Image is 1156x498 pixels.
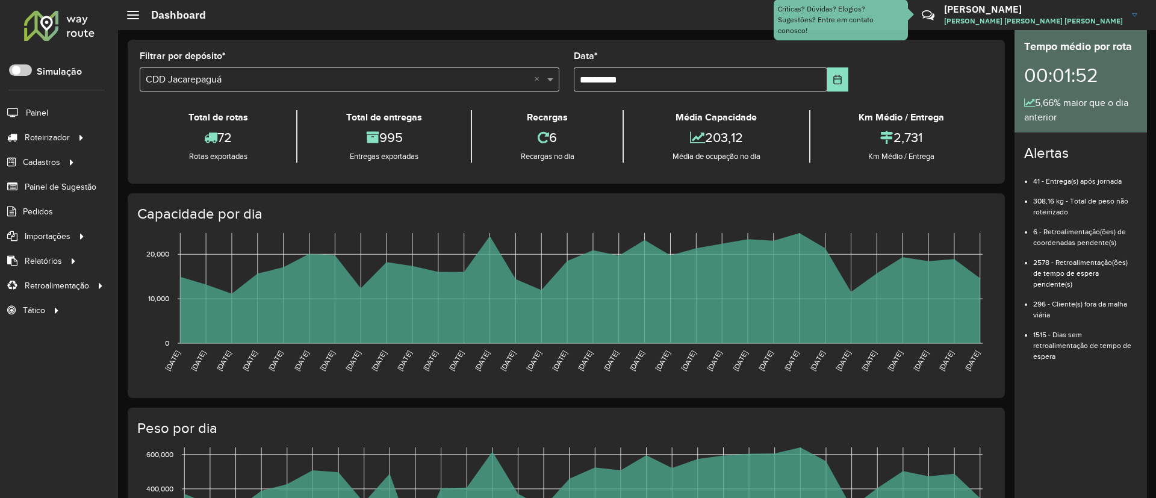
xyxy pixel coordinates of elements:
[23,205,53,218] span: Pedidos
[140,49,226,63] label: Filtrar por depósito
[534,72,544,87] span: Clear all
[886,349,904,372] text: [DATE]
[421,349,439,372] text: [DATE]
[137,205,993,223] h4: Capacidade por dia
[25,230,70,243] span: Importações
[602,349,620,372] text: [DATE]
[1033,187,1137,217] li: 308,16 kg - Total de peso não roteirizado
[813,125,990,151] div: 2,731
[447,349,465,372] text: [DATE]
[370,349,388,372] text: [DATE]
[146,450,173,458] text: 600,000
[1024,55,1137,96] div: 00:01:52
[813,110,990,125] div: Km Médio / Entrega
[143,151,293,163] div: Rotas exportadas
[300,110,467,125] div: Total de entregas
[475,110,620,125] div: Recargas
[319,349,336,372] text: [DATE]
[267,349,284,372] text: [DATE]
[499,349,517,372] text: [DATE]
[37,64,82,79] label: Simulação
[627,110,806,125] div: Média Capacidade
[26,107,48,119] span: Painel
[165,339,169,347] text: 0
[757,349,774,372] text: [DATE]
[680,349,697,372] text: [DATE]
[473,349,491,372] text: [DATE]
[732,349,749,372] text: [DATE]
[551,349,568,372] text: [DATE]
[146,485,173,493] text: 400,000
[143,125,293,151] div: 72
[937,349,955,372] text: [DATE]
[475,151,620,163] div: Recargas no dia
[628,349,645,372] text: [DATE]
[912,349,929,372] text: [DATE]
[860,349,878,372] text: [DATE]
[1024,145,1137,162] h4: Alertas
[23,156,60,169] span: Cadastros
[1033,248,1137,290] li: 2578 - Retroalimentação(ões) de tempo de espera pendente(s)
[944,16,1123,26] span: [PERSON_NAME] [PERSON_NAME] [PERSON_NAME]
[143,110,293,125] div: Total de rotas
[1033,320,1137,362] li: 1515 - Dias sem retroalimentação de tempo de espera
[241,349,258,372] text: [DATE]
[963,349,981,372] text: [DATE]
[576,349,594,372] text: [DATE]
[834,349,852,372] text: [DATE]
[1033,290,1137,320] li: 296 - Cliente(s) fora da malha viária
[1033,167,1137,187] li: 41 - Entrega(s) após jornada
[344,349,362,372] text: [DATE]
[1024,96,1137,125] div: 5,66% maior que o dia anterior
[25,279,89,292] span: Retroalimentação
[146,250,169,258] text: 20,000
[1033,217,1137,248] li: 6 - Retroalimentação(ões) de coordenadas pendente(s)
[139,8,206,22] h2: Dashboard
[23,304,45,317] span: Tático
[25,181,96,193] span: Painel de Sugestão
[809,349,826,372] text: [DATE]
[706,349,723,372] text: [DATE]
[827,67,848,92] button: Choose Date
[944,4,1123,15] h3: [PERSON_NAME]
[525,349,542,372] text: [DATE]
[215,349,232,372] text: [DATE]
[300,151,467,163] div: Entregas exportadas
[1024,39,1137,55] div: Tempo médio por rota
[148,294,169,302] text: 10,000
[574,49,598,63] label: Data
[627,125,806,151] div: 203,12
[627,151,806,163] div: Média de ocupação no dia
[137,420,993,437] h4: Peso por dia
[813,151,990,163] div: Km Médio / Entrega
[915,2,941,28] a: Contato Rápido
[475,125,620,151] div: 6
[164,349,181,372] text: [DATE]
[396,349,413,372] text: [DATE]
[300,125,467,151] div: 995
[25,255,62,267] span: Relatórios
[654,349,671,372] text: [DATE]
[783,349,800,372] text: [DATE]
[293,349,310,372] text: [DATE]
[25,131,70,144] span: Roteirizador
[190,349,207,372] text: [DATE]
